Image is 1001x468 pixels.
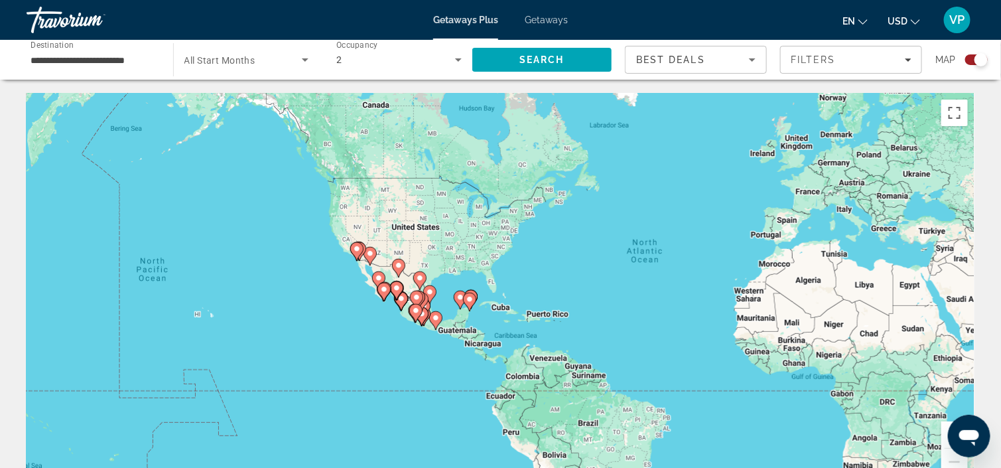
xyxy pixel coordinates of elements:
button: Change currency [888,11,920,31]
button: User Menu [940,6,974,34]
span: Occupancy [336,41,378,50]
span: USD [888,16,907,27]
span: Filters [791,54,836,65]
span: Destination [31,40,74,50]
button: Zoom in [941,422,968,448]
button: Search [472,48,612,72]
button: Filters [780,46,922,74]
span: en [842,16,855,27]
span: VP [950,13,965,27]
span: Map [935,50,955,69]
a: Getaways Plus [433,15,498,25]
button: Change language [842,11,868,31]
input: Select destination [31,52,156,68]
a: Getaways [525,15,568,25]
span: Search [519,54,565,65]
iframe: Button to launch messaging window [948,415,990,457]
button: Toggle fullscreen view [941,100,968,126]
span: 2 [336,54,342,65]
mat-select: Sort by [636,52,756,68]
a: Travorium [27,3,159,37]
span: All Start Months [184,55,255,66]
span: Best Deals [636,54,705,65]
